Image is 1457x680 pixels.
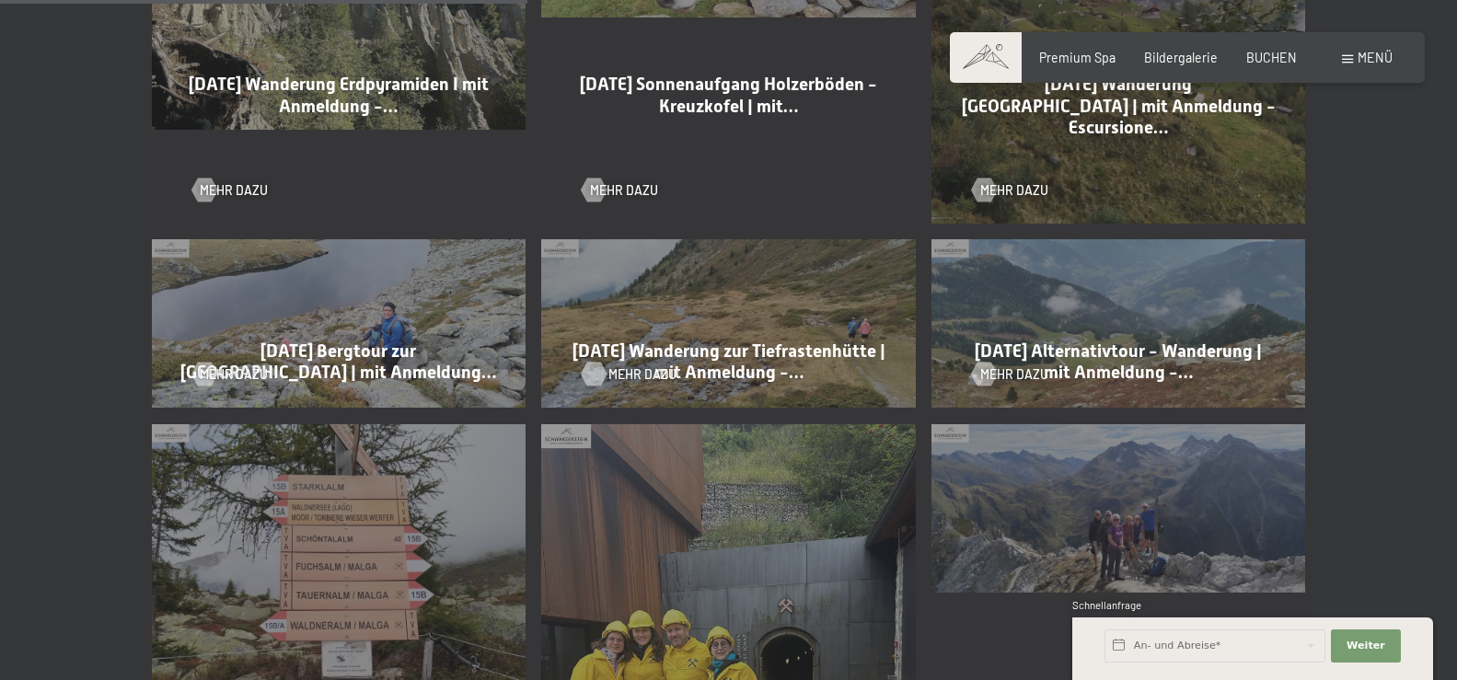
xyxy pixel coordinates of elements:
[192,181,269,200] a: Mehr dazu
[1072,599,1141,611] span: Schnellanfrage
[200,181,268,200] span: Mehr dazu
[582,181,658,200] a: Mehr dazu
[1331,629,1401,663] button: Weiter
[1246,50,1297,65] a: BUCHEN
[972,181,1048,200] a: Mehr dazu
[590,181,658,200] span: Mehr dazu
[189,74,489,116] span: [DATE] Wanderung Erdpyramiden I mit Anmeldung -…
[608,365,676,384] span: Mehr dazu
[1358,50,1393,65] span: Menü
[200,365,268,384] span: Mehr dazu
[1039,50,1116,65] a: Premium Spa
[580,74,877,116] span: [DATE] Sonnenaufgang Holzerböden - Kreuzkofel | mit…
[980,181,1048,200] span: Mehr dazu
[1347,639,1385,653] span: Weiter
[972,365,1048,384] a: Mehr dazu
[572,340,885,383] span: [DATE] Wanderung zur Tiefrastenhütte | mit Anmeldung -…
[1144,50,1218,65] a: Bildergalerie
[962,74,1276,137] span: [DATE] Wanderung [GEOGRAPHIC_DATA] | mit Anmeldung - Escursione…
[980,365,1048,384] span: Mehr dazu
[180,340,496,383] span: [DATE] Bergtour zur [GEOGRAPHIC_DATA] | mit Anmeldung…
[582,365,658,384] a: Mehr dazu
[192,365,269,384] a: Mehr dazu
